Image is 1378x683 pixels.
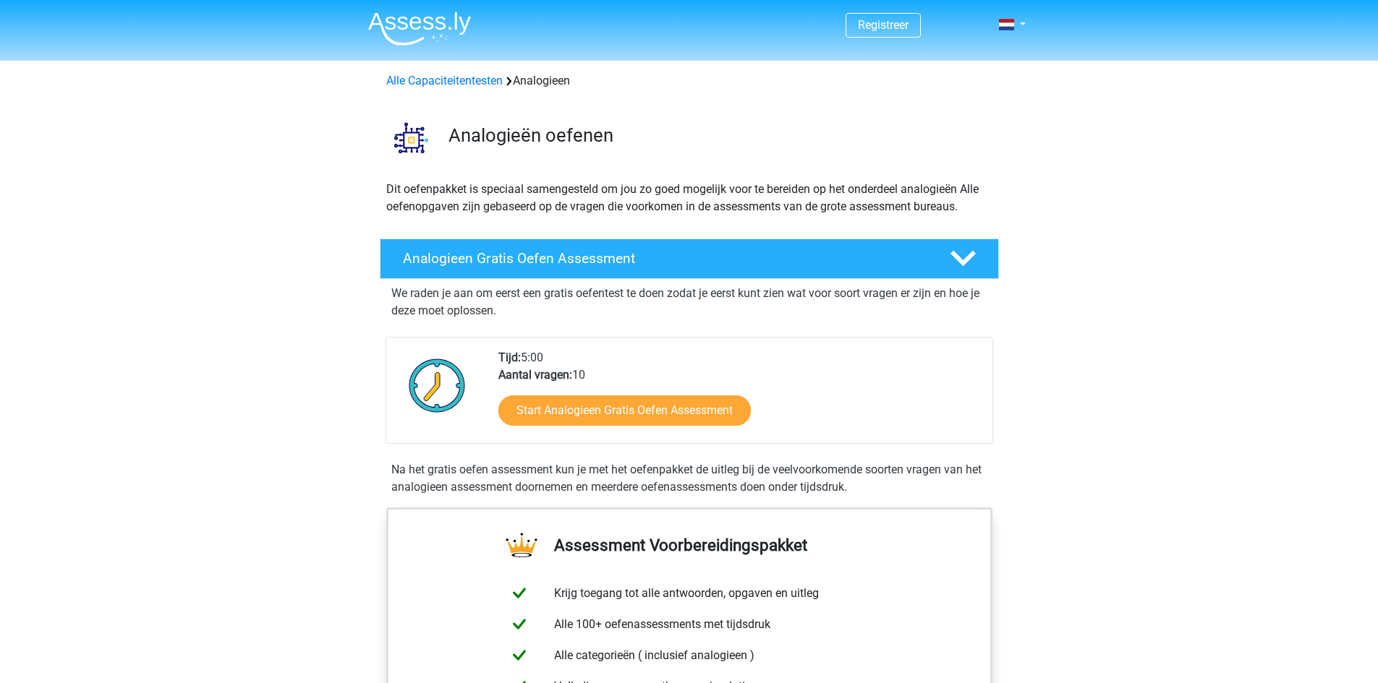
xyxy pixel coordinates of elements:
[386,461,993,496] div: Na het gratis oefen assessment kun je met het oefenpakket de uitleg bij de veelvoorkomende soorte...
[368,12,471,46] img: Assessly
[380,72,998,90] div: Analogieen
[448,124,987,147] h3: Analogieën oefenen
[380,107,442,168] img: analogieen
[498,395,751,426] a: Start Analogieen Gratis Oefen Assessment
[488,349,992,443] div: 5:00 10
[386,181,992,215] p: Dit oefenpakket is speciaal samengesteld om jou zo goed mogelijk voor te bereiden op het onderdee...
[401,349,474,421] img: Klok
[498,351,521,364] b: Tijd:
[498,368,572,382] b: Aantal vragen:
[386,74,503,87] a: Alle Capaciteitentesten
[858,18,909,32] a: Registreer
[391,285,987,319] p: We raden je aan om eerst een gratis oefentest te doen zodat je eerst kunt zien wat voor soort vra...
[374,239,1005,279] a: Analogieen Gratis Oefen Assessment
[403,250,927,267] h4: Analogieen Gratis Oefen Assessment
